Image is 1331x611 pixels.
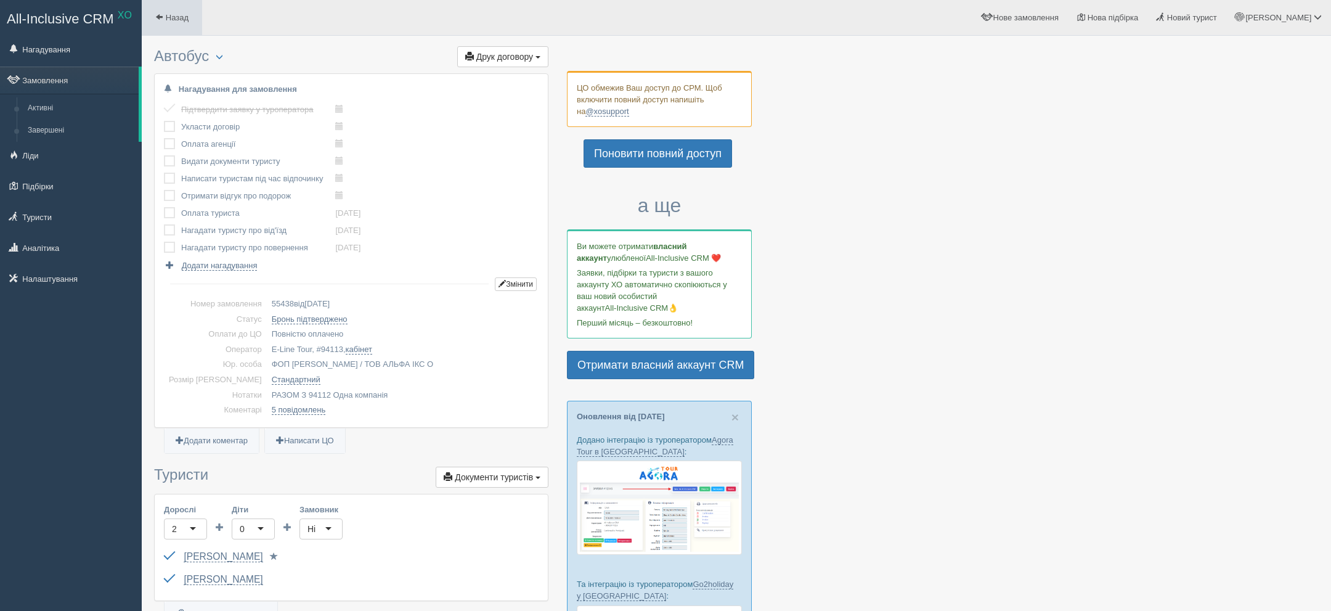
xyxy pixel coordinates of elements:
a: [PERSON_NAME] [184,574,263,585]
td: Нотатки [164,388,267,403]
label: Діти [232,504,275,515]
a: @xosupport [585,107,629,117]
td: Оператор [164,342,267,358]
td: E-Line Tour, # , [267,342,539,358]
a: Завершені [22,120,139,142]
td: Оплата агенції [181,136,335,153]
button: Close [731,411,739,424]
td: Повністю оплачено [267,327,539,342]
a: [DATE] [335,208,360,218]
td: Розмір [PERSON_NAME] [164,372,267,388]
p: Та інтеграцію із туроператором : [577,578,742,602]
div: Ні [307,523,315,535]
td: Отримати відгук про подорож [181,187,335,205]
p: Ви можете отримати улюбленої [577,240,742,264]
td: Написати туристам під час відпочинку [181,170,335,187]
td: Оплата туриста [181,205,335,222]
td: Підтвердити заявку у туроператора [181,101,335,118]
td: Укласти договір [181,118,335,136]
img: agora-tour-%D0%B7%D0%B0%D1%8F%D0%B2%D0%BA%D0%B8-%D1%81%D1%80%D0%BC-%D0%B4%D0%BB%D1%8F-%D1%82%D1%8... [577,461,742,555]
a: All-Inclusive CRM XO [1,1,141,35]
button: Документи туристів [436,467,548,488]
td: ФОП [PERSON_NAME] / ТОВ АЛЬФА ІКС О [267,357,539,372]
b: Нагадування для замовлення [179,84,297,94]
a: Agora Tour в [GEOGRAPHIC_DATA] [577,435,733,457]
span: [PERSON_NAME] [1245,13,1311,22]
span: Нова підбірка [1088,13,1139,22]
td: Статус [164,312,267,327]
span: Додати нагадування [182,261,258,271]
p: Заявки, підбірки та туристи з вашого аккаунту ХО автоматично скопіюються у ваш новий особистий ак... [577,267,742,314]
h3: а ще [567,195,752,216]
span: Назад [166,13,189,22]
span: All-Inclusive CRM [7,11,114,27]
td: Номер замовлення [164,297,267,312]
span: 55438 [272,299,294,308]
span: Документи туристів [455,472,533,482]
span: 94113 [321,345,343,354]
a: Активні [22,97,139,120]
a: Написати ЦО [265,429,345,454]
td: Коментарі [164,403,267,418]
span: All-Inclusive CRM👌 [605,303,678,313]
a: [PERSON_NAME] [184,551,263,562]
td: РАЗОМ З 94112 Одна компанія [267,388,539,403]
a: Стандартний [272,375,320,385]
td: Нагадати туристу про повернення [181,239,335,256]
a: Додати коментар [165,429,259,454]
a: Оновлення від [DATE] [577,412,665,421]
h3: Автобус [154,48,548,67]
span: Новий турист [1167,13,1217,22]
p: Додано інтеграцію із туроператором : [577,434,742,457]
a: Отримати власний аккаунт CRM [567,351,754,379]
sup: XO [118,10,132,20]
a: 5 повідомлень [272,405,325,415]
label: Дорослі [164,504,207,515]
span: Друк договору [476,52,533,62]
span: Нове замовлення [993,13,1059,22]
div: 2 [172,523,177,535]
span: All-Inclusive CRM ❤️ [646,253,721,263]
a: Поновити повний доступ [584,139,732,168]
a: кабінет [346,345,372,355]
div: 0 [240,523,245,535]
h3: Туристи [154,467,548,488]
button: Друк договору [457,46,548,67]
p: Перший місяць – безкоштовно! [577,317,742,329]
td: Оплати до ЦО [164,327,267,342]
td: від [267,297,539,312]
label: Замовник [299,504,343,515]
b: власний аккаунт [577,242,687,263]
a: [DATE] [335,243,360,252]
a: Додати нагадування [164,260,257,271]
a: Бронь підтверджено [272,314,348,324]
a: [DATE] [335,226,360,235]
button: Змінити [495,277,537,291]
div: ЦО обмежив Ваш доступ до СРМ. Щоб включити повний доступ напишіть на [567,71,752,127]
span: × [731,410,739,424]
td: Видати документи туристу [181,153,335,170]
td: Юр. особа [164,357,267,372]
td: Нагадати туристу про від'їзд [181,222,335,239]
span: [DATE] [304,299,330,308]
